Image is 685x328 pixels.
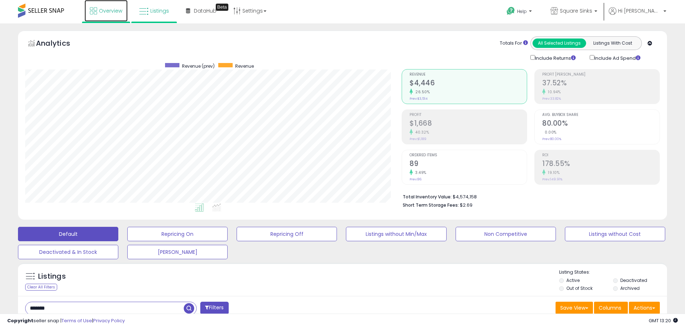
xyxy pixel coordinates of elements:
[93,317,125,324] a: Privacy Policy
[517,8,527,14] span: Help
[7,317,33,324] strong: Copyright
[506,6,515,15] i: Get Help
[216,4,228,11] div: Tooltip anchor
[18,245,118,259] button: Deactivated & In Stock
[501,1,539,23] a: Help
[584,54,652,62] div: Include Ad Spend
[545,170,560,175] small: 19.10%
[542,79,659,89] h2: 37.52%
[410,73,527,77] span: Revenue
[235,63,254,69] span: Revenue
[99,7,122,14] span: Overview
[566,277,580,283] label: Active
[599,304,621,311] span: Columns
[500,40,528,47] div: Totals For
[542,137,561,141] small: Prev: 80.00%
[545,89,561,95] small: 10.94%
[127,227,228,241] button: Repricing On
[649,317,678,324] span: 2025-08-18 13:20 GMT
[586,39,639,48] button: Listings With Cost
[460,202,472,208] span: $2.69
[566,285,593,291] label: Out of Stock
[200,302,228,314] button: Filters
[410,113,527,117] span: Profit
[18,227,118,241] button: Default
[410,159,527,169] h2: 89
[542,113,659,117] span: Avg. Buybox Share
[542,96,561,101] small: Prev: 33.82%
[609,7,666,23] a: Hi [PERSON_NAME]
[542,119,659,129] h2: 80.00%
[456,227,556,241] button: Non Competitive
[410,153,527,157] span: Ordered Items
[413,130,429,135] small: 40.32%
[346,227,446,241] button: Listings without Min/Max
[61,317,92,324] a: Terms of Use
[194,7,216,14] span: DataHub
[560,7,592,14] span: Square Sinks
[410,119,527,129] h2: $1,668
[533,39,586,48] button: All Selected Listings
[542,159,659,169] h2: 178.55%
[410,137,426,141] small: Prev: $1,189
[410,177,421,181] small: Prev: 86
[25,284,57,291] div: Clear All Filters
[403,192,654,201] li: $4,574,158
[629,302,660,314] button: Actions
[565,227,665,241] button: Listings without Cost
[594,302,628,314] button: Columns
[7,318,125,324] div: seller snap | |
[38,271,66,282] h5: Listings
[403,194,452,200] b: Total Inventory Value:
[618,7,661,14] span: Hi [PERSON_NAME]
[410,79,527,89] h2: $4,446
[36,38,84,50] h5: Analytics
[150,7,169,14] span: Listings
[413,170,426,175] small: 3.49%
[182,63,215,69] span: Revenue (prev)
[237,227,337,241] button: Repricing Off
[410,96,428,101] small: Prev: $3,514
[559,269,667,276] p: Listing States:
[556,302,593,314] button: Save View
[127,245,228,259] button: [PERSON_NAME]
[542,130,557,135] small: 0.00%
[542,177,562,181] small: Prev: 149.91%
[620,285,640,291] label: Archived
[542,153,659,157] span: ROI
[413,89,430,95] small: 26.50%
[525,54,584,62] div: Include Returns
[403,202,459,208] b: Short Term Storage Fees:
[620,277,647,283] label: Deactivated
[542,73,659,77] span: Profit [PERSON_NAME]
